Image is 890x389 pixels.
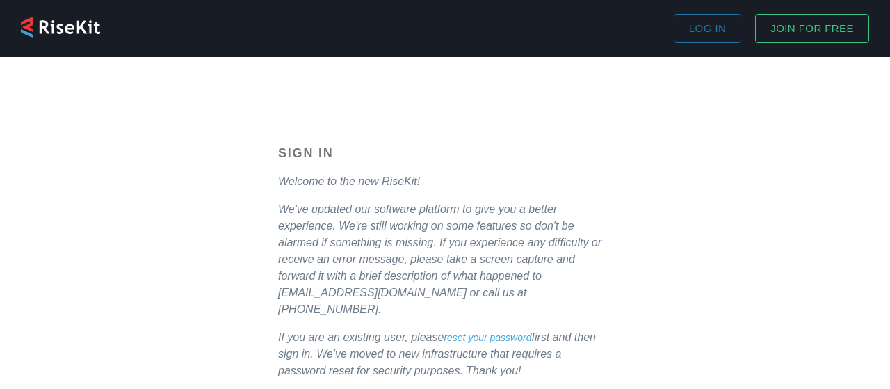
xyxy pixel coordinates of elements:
[21,17,100,38] img: Risekit Logo
[278,203,601,315] em: We've updated our software platform to give you a better experience. We're still working on some ...
[278,146,612,161] h3: Sign In
[770,19,854,38] span: Join for FREE
[689,19,726,38] span: Log in
[755,14,869,43] button: Join for FREE
[278,331,596,376] em: If you are an existing user, please first and then sign in. We've moved to new infrastructure tha...
[21,14,100,43] a: Risekit Logo
[444,332,531,343] a: reset your password
[674,14,741,43] button: Log in
[278,175,420,187] em: Welcome to the new RiseKit!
